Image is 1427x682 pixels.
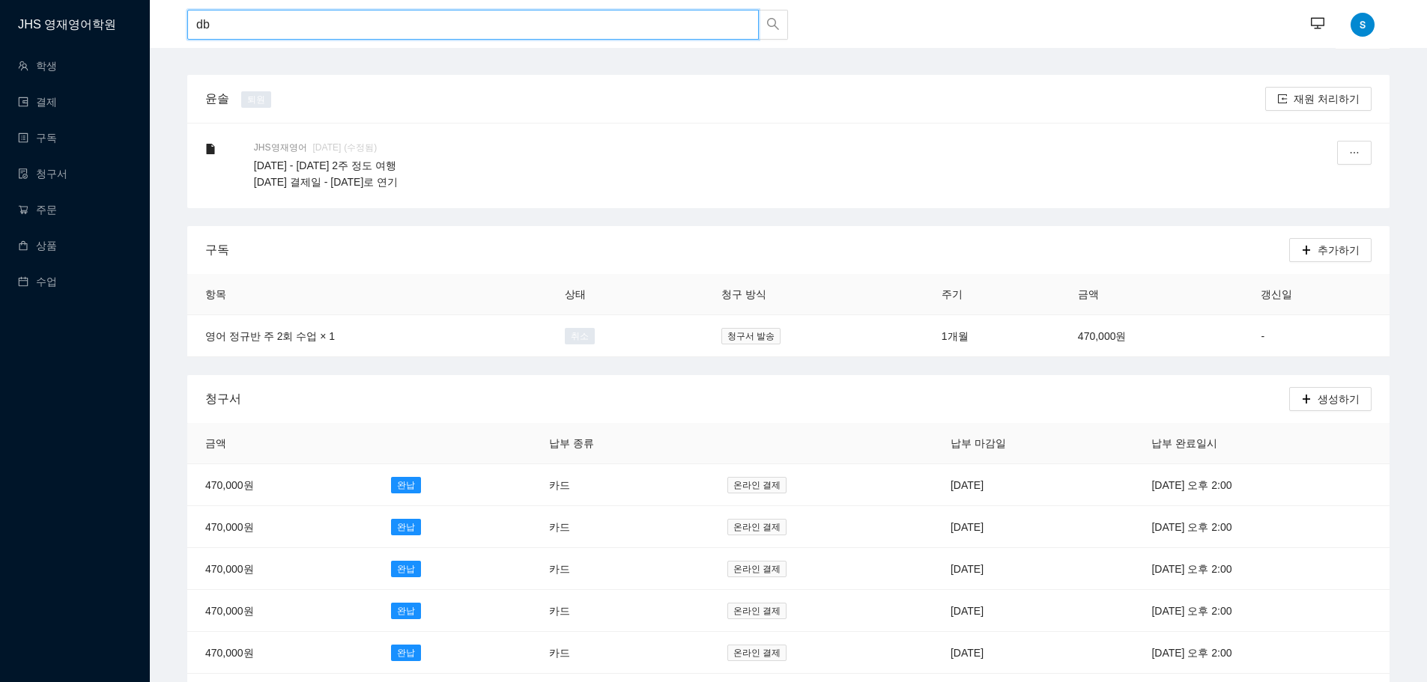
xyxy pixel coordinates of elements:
button: import재원 처리하기 [1265,87,1372,111]
span: 생성하기 [1318,391,1360,407]
button: plus생성하기 [1289,387,1372,411]
th: 청구 방식 [703,274,924,315]
span: JHS영재영어 [254,141,313,154]
td: 카드 [531,632,709,674]
th: 주기 [924,274,1060,315]
td: [DATE] 오후 2:00 [1133,590,1390,632]
span: 완납 [391,561,421,577]
span: 취소 [565,328,595,344]
span: plus [1301,245,1312,257]
th: 납부 완료일시 [1133,423,1390,464]
button: search [758,10,788,40]
span: 청구서 발송 [721,328,781,344]
th: 항목 [187,274,547,315]
span: 온라인 결제 [727,477,787,493]
span: import [1277,94,1288,106]
span: plus [1301,394,1312,406]
td: 영어 정규반 주 2회 수업 × 1 [187,315,547,357]
td: [DATE] [933,464,1133,506]
td: 470,000원 [187,506,373,548]
th: 납부 종류 [531,423,709,464]
td: [DATE] [933,506,1133,548]
span: file [205,144,216,154]
td: 470,000원 [187,464,373,506]
span: desktop [1311,16,1324,32]
span: (수정됨) [344,142,377,153]
td: [DATE] 오후 2:00 [1133,548,1390,590]
td: 470,000원 [1060,315,1243,357]
span: 퇴원 [241,91,271,108]
div: 구독 [205,228,1289,271]
th: 납부 마감일 [933,423,1133,464]
span: [DATE] [313,142,342,153]
th: 갱신일 [1243,274,1390,315]
input: 학생명 또는 보호자 핸드폰번호로 검색하세요 [187,10,759,40]
span: 완납 [391,477,421,493]
td: 1개월 [924,315,1060,357]
button: ellipsis [1337,141,1372,165]
td: [DATE] 오후 2:00 [1133,464,1390,506]
td: [DATE] 오후 2:00 [1133,506,1390,548]
td: [DATE] 오후 2:00 [1133,632,1390,674]
td: 카드 [531,590,709,632]
button: plus추가하기 [1289,238,1372,262]
span: 온라인 결제 [727,561,787,577]
span: search [766,17,780,33]
th: 상태 [547,274,703,315]
td: 카드 [531,548,709,590]
span: 완납 [391,645,421,661]
span: 추가하기 [1318,242,1360,258]
a: wallet결제 [18,96,57,108]
th: 금액 [187,423,373,464]
div: 윤솔 [199,89,235,108]
td: [DATE] [933,548,1133,590]
a: team학생 [18,60,57,72]
span: 완납 [391,519,421,535]
td: - [1243,315,1390,357]
th: 금액 [1060,274,1243,315]
span: ellipsis [1349,147,1360,159]
td: 카드 [531,464,709,506]
a: shopping-cart주문 [18,204,57,216]
a: calendar수업 [18,275,57,287]
div: 청구서 [205,377,1289,420]
a: profile구독 [18,132,57,144]
span: 재원 처리하기 [1294,91,1360,107]
td: 카드 [531,506,709,548]
img: ACg8ocIFFyN7MIZ-xAE2770f2O1L9brSj9AmsB9szIPYZfUp=s96-c [1351,13,1375,37]
a: shopping상품 [18,240,57,252]
p: [DATE] - [DATE] 2주 정도 여행 [DATE] 결제일 - [DATE]로 연기 [254,157,1274,190]
button: desktop [1303,9,1333,39]
span: 온라인 결제 [727,645,787,661]
td: [DATE] [933,632,1133,674]
td: 470,000원 [187,548,373,590]
a: file-done청구서 [18,168,67,180]
span: 온라인 결제 [727,603,787,619]
span: 완납 [391,603,421,619]
span: 온라인 결제 [727,519,787,535]
td: [DATE] [933,590,1133,632]
td: 470,000원 [187,590,373,632]
td: 470,000원 [187,632,373,674]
